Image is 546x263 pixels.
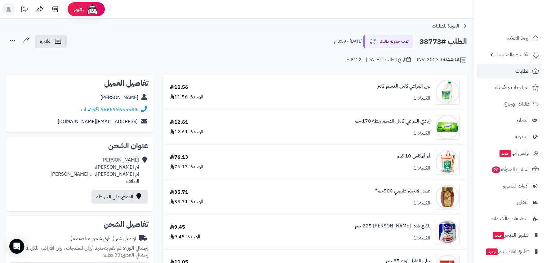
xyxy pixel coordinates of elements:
[491,166,501,174] span: 28
[416,56,467,64] div: INV-2023-004404
[16,244,121,252] span: لم تقم بتحديد أوزان للمنتجات ، وزن افتراضي للكل 1 كجم
[493,232,504,239] span: جديد
[486,248,498,255] span: جديد
[432,22,459,30] span: العودة للطلبات
[35,35,67,48] a: الفاتورة
[170,224,185,231] div: 9.45
[122,244,149,252] strong: إجمالي الوزن:
[477,31,542,46] a: لوحة التحكم
[354,118,430,125] a: زبادي المراعي كامل الدسم ربطة 170 جم
[11,221,149,228] h2: تفاصيل الشحن
[170,198,203,205] div: الوحدة: 35.71
[504,7,540,20] img: logo-2.png
[486,247,529,256] span: تطبيق نقاط البيع
[70,235,114,242] span: ( طرق شحن مخصصة )
[491,165,530,174] span: السلات المتروكة
[491,214,529,223] span: التطبيقات والخدمات
[170,84,188,91] div: 11.56
[347,56,411,63] div: تاريخ الطلب : [DATE] - 8:12 م
[91,190,148,204] a: الموقع على الخريطة
[16,3,32,17] a: تحديثات المنصة
[517,198,529,207] span: التقارير
[435,115,459,140] img: 1675687148-EwYo1G7KH0jGDE7uxCW5nJFcokdAb4NnowpHnva3-90x90.jpg
[70,235,136,242] div: توصيل شبرا
[477,146,542,161] a: وآتس آبجديد
[355,222,430,230] a: باكنج باودر [PERSON_NAME] 225 جم
[413,235,430,242] div: الكمية: 1
[170,93,203,101] div: الوحدة: 11.56
[74,6,84,13] span: رفيق
[11,80,149,87] h2: تفاصيل العميل
[432,22,467,30] a: العودة للطلبات
[11,142,149,149] h2: عنوان الشحن
[477,195,542,210] a: التقارير
[413,165,430,172] div: الكمية: 1
[477,244,542,259] a: تطبيق نقاط البيعجديد
[499,149,529,157] span: وآتس آب
[375,188,430,195] a: عسل لانجنيز طبيعي 500جم*
[40,38,53,45] span: الفاتورة
[477,129,542,144] a: المدونة
[435,185,459,209] img: 1673874794-73050_0-90x90.jpg
[413,130,430,137] div: الكمية: 1
[507,34,530,43] span: لوحة التحكم
[477,211,542,226] a: التطبيقات والخدمات
[504,100,530,108] span: طلبات الإرجاع
[477,228,542,243] a: تطبيق المتجرجديد
[170,163,203,170] div: الوحدة: 76.13
[413,200,430,207] div: الكمية: 1
[477,113,542,128] a: العملاء
[499,150,511,157] span: جديد
[100,106,138,113] a: 966599655593
[170,154,188,161] div: 76.13
[495,50,530,59] span: الأقسام والمنتجات
[517,116,529,125] span: العملاء
[413,95,430,102] div: الكمية: 1
[103,251,149,259] small: 33 قطعة
[477,97,542,111] a: طلبات الإرجاع
[86,3,99,15] img: ai-face.png
[477,64,542,79] a: الطلبات
[495,83,530,92] span: المراجعات والأسئلة
[363,35,413,48] button: تمت جدولة طلبك
[58,118,138,125] a: [EMAIL_ADDRESS][DOMAIN_NAME]
[170,128,203,136] div: الوحدة: 12.61
[378,83,430,90] a: لبن المراعي كامل الدسم 2لتر
[170,119,188,126] div: 12.61
[9,239,24,254] div: Open Intercom Messenger
[100,94,138,101] a: [PERSON_NAME]
[121,251,149,259] strong: إجمالي القطع:
[419,35,467,48] h2: الطلب #38773
[515,132,529,141] span: المدونة
[435,80,459,105] img: 1675757069-1NiWaEdMbDJTCwSy8mjxUSs91P7PdDlJehqa9ixG-90x90.jpg
[170,233,200,240] div: الوحدة: 9.45
[502,182,529,190] span: أدوات التسويق
[334,38,362,45] small: [DATE] - 8:59 م
[492,231,529,239] span: تطبيق المتجر
[515,67,530,75] span: الطلبات
[477,179,542,193] a: أدوات التسويق
[51,157,139,185] div: [PERSON_NAME] ام [PERSON_NAME]، ام [PERSON_NAME]، ام [PERSON_NAME] الطائف
[170,189,188,196] div: 35.71
[477,80,542,95] a: المراجعات والأسئلة
[435,220,459,244] img: 1665054356-91pTimSAYxL._AC_UL600_SR600,600_-90x90.jpg
[435,150,459,175] img: 1664174778-20325-90x90.jpg
[81,106,99,113] a: واتساب
[477,162,542,177] a: السلات المتروكة28
[397,153,430,160] a: أرز أبوكاس 10 كيلو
